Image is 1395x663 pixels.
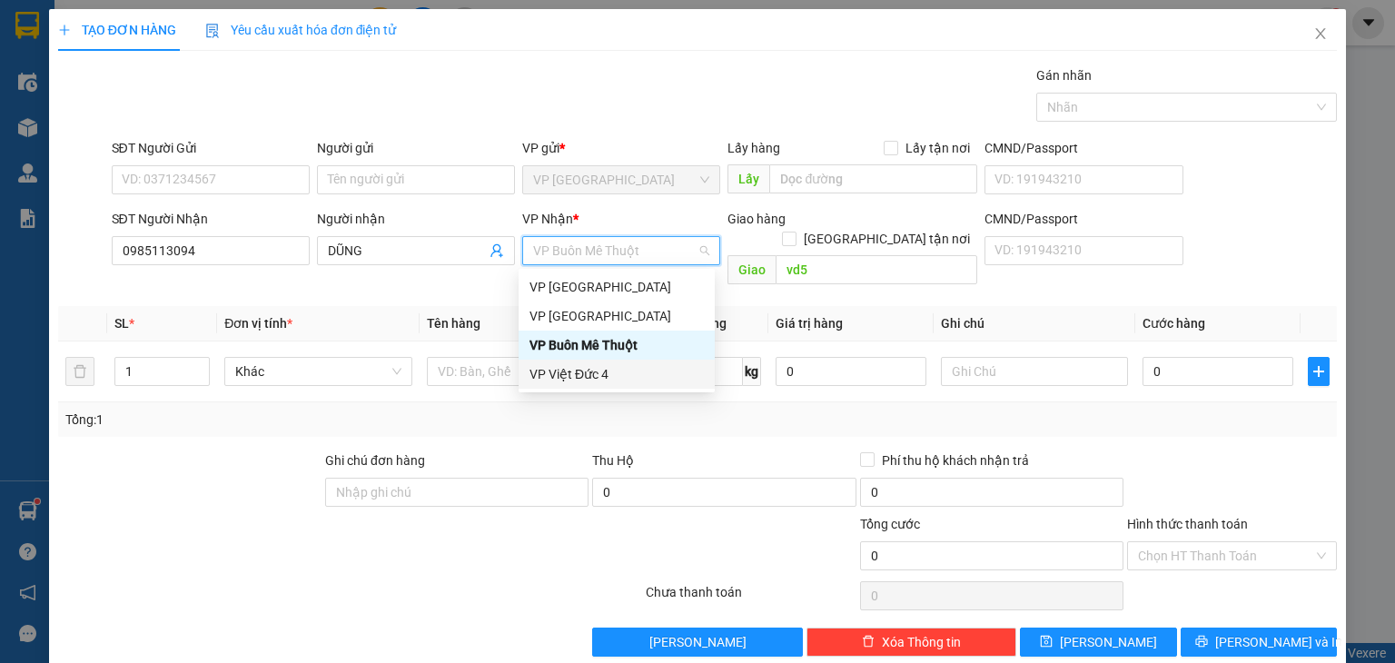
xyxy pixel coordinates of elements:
[529,335,704,355] div: VP Buôn Mê Thuột
[727,164,769,193] span: Lấy
[1313,26,1328,41] span: close
[743,357,761,386] span: kg
[727,255,776,284] span: Giao
[769,164,977,193] input: Dọc đường
[325,478,589,507] input: Ghi chú đơn hàng
[649,632,747,652] span: [PERSON_NAME]
[934,306,1135,341] th: Ghi chú
[114,316,129,331] span: SL
[519,302,715,331] div: VP Sài Gòn
[58,23,176,37] span: TẠO ĐƠN HÀNG
[522,212,573,226] span: VP Nhận
[533,237,709,264] span: VP Buôn Mê Thuột
[125,121,138,134] span: environment
[727,212,786,226] span: Giao hàng
[205,24,220,38] img: icon
[941,357,1128,386] input: Ghi Chú
[9,9,263,44] li: [PERSON_NAME]
[317,209,515,229] div: Người nhận
[1040,635,1053,649] span: save
[58,24,71,36] span: plus
[522,138,720,158] div: VP gửi
[1127,517,1248,531] label: Hình thức thanh toán
[427,316,480,331] span: Tên hàng
[235,358,401,385] span: Khác
[1181,628,1338,657] button: printer[PERSON_NAME] và In
[490,243,504,258] span: user-add
[776,316,843,331] span: Giá trị hàng
[796,229,977,249] span: [GEOGRAPHIC_DATA] tận nơi
[862,635,875,649] span: delete
[427,357,614,386] input: VD: Bàn, Ghế
[1308,357,1330,386] button: plus
[112,209,310,229] div: SĐT Người Nhận
[529,277,704,297] div: VP [GEOGRAPHIC_DATA]
[529,306,704,326] div: VP [GEOGRAPHIC_DATA]
[806,628,1016,657] button: deleteXóa Thông tin
[317,138,515,158] div: Người gửi
[1036,68,1092,83] label: Gán nhãn
[205,23,397,37] span: Yêu cầu xuất hóa đơn điện tử
[882,632,961,652] span: Xóa Thông tin
[9,77,125,137] li: VP VP [GEOGRAPHIC_DATA]
[776,357,926,386] input: 0
[1020,628,1177,657] button: save[PERSON_NAME]
[776,255,977,284] input: Dọc đường
[1143,316,1205,331] span: Cước hàng
[519,331,715,360] div: VP Buôn Mê Thuột
[65,410,539,430] div: Tổng: 1
[529,364,704,384] div: VP Việt Đức 4
[65,357,94,386] button: delete
[1309,364,1329,379] span: plus
[898,138,977,158] span: Lấy tận nơi
[875,450,1036,470] span: Phí thu hộ khách nhận trả
[1215,632,1342,652] span: [PERSON_NAME] và In
[519,360,715,389] div: VP Việt Đức 4
[592,628,802,657] button: [PERSON_NAME]
[224,316,292,331] span: Đơn vị tính
[533,166,709,193] span: VP Sài Gòn
[727,141,780,155] span: Lấy hàng
[1060,632,1157,652] span: [PERSON_NAME]
[325,453,425,468] label: Ghi chú đơn hàng
[1295,9,1346,60] button: Close
[112,138,310,158] div: SĐT Người Gửi
[984,209,1182,229] div: CMND/Passport
[125,77,242,117] li: VP VP Buôn Mê Thuột
[519,272,715,302] div: VP Thủ Đức
[592,453,634,468] span: Thu Hộ
[984,138,1182,158] div: CMND/Passport
[1195,635,1208,649] span: printer
[860,517,920,531] span: Tổng cước
[644,582,857,614] div: Chưa thanh toán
